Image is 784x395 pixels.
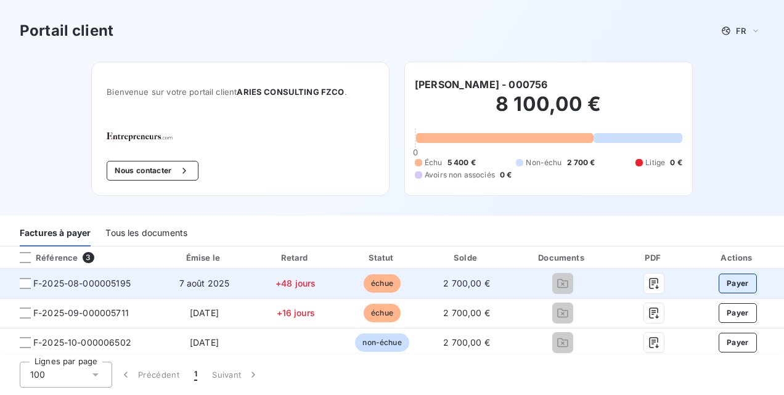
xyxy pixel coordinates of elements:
button: Payer [719,303,757,323]
span: Bienvenue sur votre portail client . [107,87,374,97]
h2: 8 100,00 € [415,92,682,129]
button: Suivant [205,362,267,388]
h6: [PERSON_NAME] - 000756 [415,77,547,92]
span: 2 700,00 € [443,278,490,288]
span: ARIES CONSULTING FZCO [237,87,344,97]
span: +16 jours [277,307,315,318]
div: Tous les documents [105,221,187,246]
div: Émise le [159,251,250,264]
div: Actions [694,251,782,264]
span: [DATE] [190,337,219,348]
span: 0 € [670,157,682,168]
h3: Portail client [20,20,113,42]
button: Précédent [112,362,187,388]
button: Payer [719,333,757,352]
span: F-2025-10-000006502 [33,336,131,349]
span: 2 700 € [567,157,595,168]
span: 5 400 € [447,157,476,168]
span: non-échue [355,333,409,352]
span: Non-échu [526,157,561,168]
span: Échu [425,157,443,168]
span: 1 [194,369,197,381]
span: 0 [413,147,418,157]
span: 7 août 2025 [179,278,230,288]
span: F-2025-09-000005711 [33,307,129,319]
span: 3 [83,252,94,263]
span: échue [364,274,401,293]
div: Référence [10,252,78,263]
button: 1 [187,362,205,388]
div: Solde [427,251,505,264]
span: [DATE] [190,307,219,318]
span: +48 jours [276,278,316,288]
div: Factures à payer [20,221,91,246]
span: 0 € [500,169,512,181]
div: PDF [619,251,689,264]
img: Company logo [107,132,186,141]
button: Payer [719,274,757,293]
div: Retard [255,251,337,264]
span: 2 700,00 € [443,307,490,318]
div: Statut [342,251,423,264]
span: 100 [30,369,45,381]
div: Documents [511,251,615,264]
span: FR [736,26,746,36]
span: échue [364,304,401,322]
span: 2 700,00 € [443,337,490,348]
span: Litige [645,157,665,168]
button: Nous contacter [107,161,198,181]
span: F-2025-08-000005195 [33,277,131,290]
span: Avoirs non associés [425,169,495,181]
